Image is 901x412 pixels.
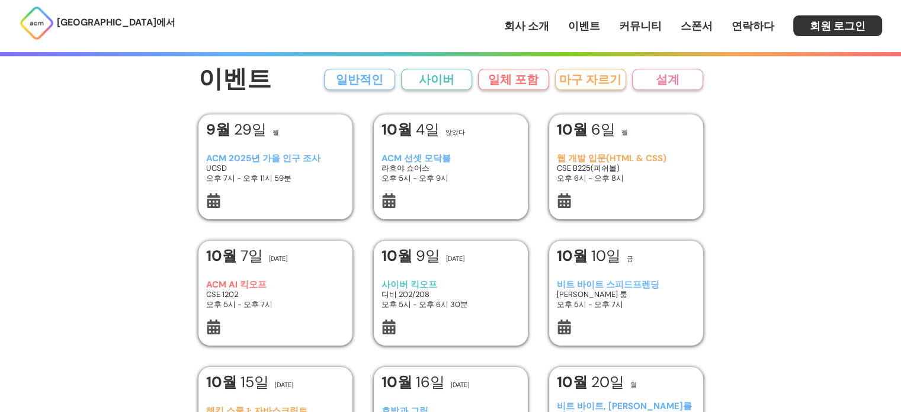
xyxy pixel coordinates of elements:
a: 이벤트 [568,18,600,34]
font: 웹 개발 입문(HTML & CSS) [557,152,666,164]
font: 10월 [381,120,412,139]
font: 디비 202/208 [381,289,429,299]
font: 6일 [591,120,615,139]
font: 10월 [206,246,237,266]
font: 일반적인 [336,72,383,87]
font: 금 [627,254,633,263]
font: 라호야 쇼어스 [381,163,429,173]
font: [GEOGRAPHIC_DATA]에서 [57,16,175,28]
font: 20일 [591,372,624,392]
a: 커뮤니티 [619,18,662,34]
font: 오후 5시 - 오후 7시 [206,299,272,309]
button: 마구 자르기 [555,69,626,90]
font: [PERSON_NAME] 룸 [557,289,627,299]
button: 사이버 [401,69,472,90]
font: 월 [272,128,279,136]
font: 9일 [416,246,440,266]
font: 10월 [381,246,412,266]
font: 회사 소개 [504,19,549,33]
font: 오후 5시 - 오후 9시 [381,173,448,183]
font: 16일 [416,372,445,392]
font: 오후 7시 - 오후 11시 59분 [206,173,291,183]
button: 일반적인 [324,69,395,90]
font: CSE B225(피쉬볼) [557,163,620,173]
font: 커뮤니티 [619,19,662,33]
font: 10월 [206,372,237,392]
a: 회사 소개 [504,18,549,34]
font: 오후 5시 - 오후 6시 30분 [381,299,468,309]
font: 월 [630,381,637,389]
font: [DATE] [275,381,293,389]
font: 앉았다 [445,128,465,136]
font: 일체 포함 [488,72,538,87]
font: ACM 2025년 가을 인구 조사 [206,152,320,164]
font: 사이버 [419,72,454,87]
font: 10월 [557,372,588,392]
font: 월 [621,128,628,136]
img: ACM 로고 [19,5,54,41]
button: 일체 포함 [478,69,549,90]
font: 10일 [591,246,621,266]
button: 설계 [632,69,703,90]
font: 스폰서 [681,19,713,33]
font: CSE 1202 [206,289,238,299]
font: 마구 자르기 [559,72,621,87]
font: 7일 [241,246,263,266]
font: 4일 [416,120,440,139]
font: 이벤트 [198,63,271,95]
font: 9월 [206,120,230,139]
a: 회원 로그인 [793,15,882,36]
font: [DATE] [446,254,464,263]
font: ACM 선셋 모닥불 [381,152,451,164]
font: 비트 바이트 스피드프렌딩 [557,279,659,290]
font: 29일 [234,120,267,139]
font: UCSD [206,163,227,173]
font: 10월 [557,246,588,266]
font: 연락하다 [732,19,774,33]
font: 오후 6시 - 오후 8시 [557,173,624,183]
a: [GEOGRAPHIC_DATA]에서 [19,5,175,41]
font: 설계 [656,72,679,87]
font: 회원 로그인 [810,19,865,33]
font: 사이버 킥오프 [381,279,437,290]
font: 15일 [241,372,269,392]
font: [DATE] [451,381,469,389]
a: 연락하다 [732,18,774,34]
font: ACM AI 킥오프 [206,279,267,290]
font: 이벤트 [568,19,600,33]
a: 스폰서 [681,18,713,34]
font: 오후 5시 - 오후 7시 [557,299,623,309]
font: 10월 [557,120,588,139]
font: [DATE] [269,254,287,263]
font: 10월 [381,372,412,392]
